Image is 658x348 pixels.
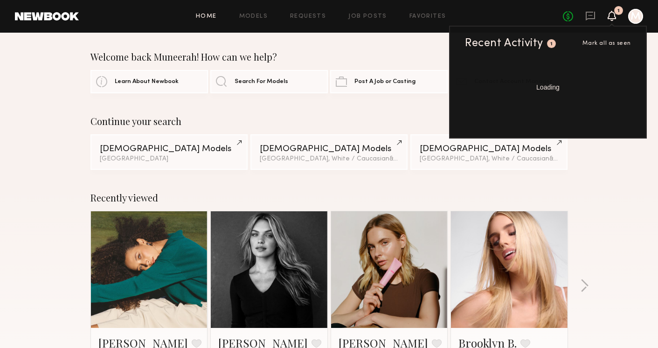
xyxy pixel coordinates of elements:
[90,116,568,127] div: Continue your search
[90,70,208,93] a: Learn About Newbook
[549,156,594,162] span: & 2 other filter s
[250,134,408,170] a: [DEMOGRAPHIC_DATA] Models[GEOGRAPHIC_DATA], White / Caucasian&1other filter
[420,145,558,153] div: [DEMOGRAPHIC_DATA] Models
[617,8,620,14] div: 1
[90,51,568,63] div: Welcome back Muneerah! How can we help?
[260,145,398,153] div: [DEMOGRAPHIC_DATA] Models
[115,79,179,85] span: Learn About Newbook
[196,14,217,20] a: Home
[536,84,560,90] span: Loading
[420,156,558,162] div: [GEOGRAPHIC_DATA], White / Caucasian
[100,145,238,153] div: [DEMOGRAPHIC_DATA] Models
[290,14,326,20] a: Requests
[90,192,568,203] div: Recently viewed
[235,79,288,85] span: Search For Models
[465,38,543,49] div: Recent Activity
[389,156,429,162] span: & 1 other filter
[628,9,643,24] a: M
[348,14,387,20] a: Job Posts
[330,70,448,93] a: Post A Job or Casting
[90,134,248,170] a: [DEMOGRAPHIC_DATA] Models[GEOGRAPHIC_DATA]
[210,70,328,93] a: Search For Models
[550,42,553,47] div: 1
[354,79,416,85] span: Post A Job or Casting
[582,41,631,46] span: Mark all as seen
[260,156,398,162] div: [GEOGRAPHIC_DATA], White / Caucasian
[410,134,568,170] a: [DEMOGRAPHIC_DATA] Models[GEOGRAPHIC_DATA], White / Caucasian&2other filters
[239,14,268,20] a: Models
[100,156,238,162] div: [GEOGRAPHIC_DATA]
[409,14,446,20] a: Favorites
